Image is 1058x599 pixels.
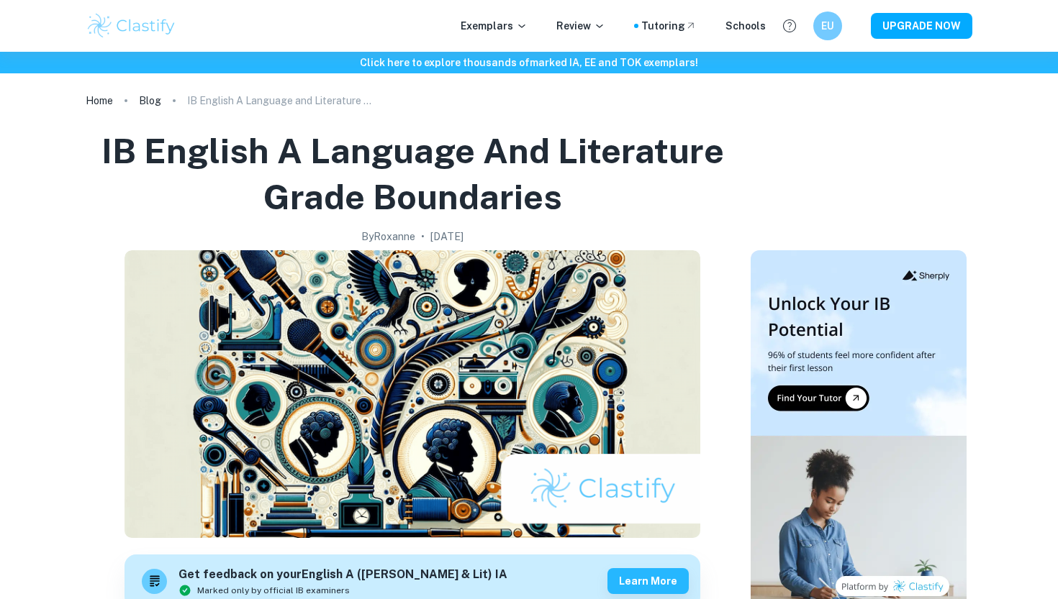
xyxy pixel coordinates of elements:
[361,229,415,244] h2: By Roxanne
[461,18,528,34] p: Exemplars
[556,18,605,34] p: Review
[421,229,425,244] p: •
[125,250,700,538] img: IB English A Language and Literature Grade Boundaries cover image
[725,18,766,34] a: Schools
[187,93,374,109] p: IB English A Language and Literature Grade Boundaries
[813,12,842,40] button: EU
[91,128,733,220] h1: IB English A Language and Literature Grade Boundaries
[3,55,1055,70] h6: Click here to explore thousands of marked IA, EE and TOK exemplars !
[197,584,350,597] span: Marked only by official IB examiners
[871,13,972,39] button: UPGRADE NOW
[86,91,113,111] a: Home
[641,18,697,34] a: Tutoring
[777,14,802,38] button: Help and Feedback
[178,566,507,584] h6: Get feedback on your English A ([PERSON_NAME] & Lit) IA
[86,12,177,40] img: Clastify logo
[607,568,689,594] button: Learn more
[139,91,161,111] a: Blog
[820,18,836,34] h6: EU
[430,229,464,244] h2: [DATE]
